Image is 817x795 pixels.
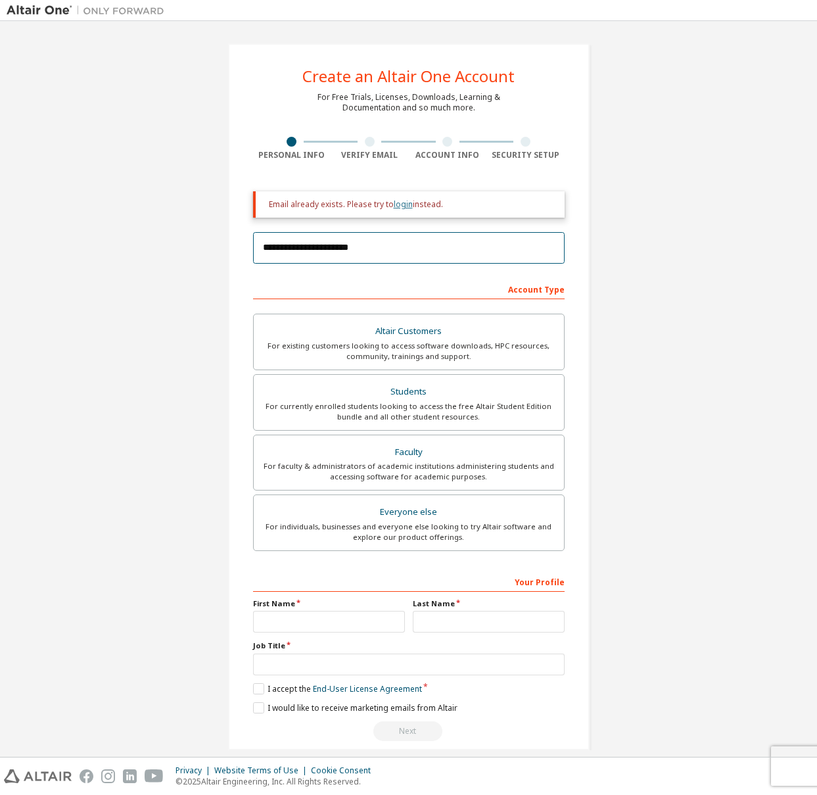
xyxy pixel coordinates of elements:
div: Cookie Consent [311,765,379,776]
div: Verify Email [331,150,409,160]
img: linkedin.svg [123,769,137,783]
a: login [394,199,413,210]
div: For individuals, businesses and everyone else looking to try Altair software and explore our prod... [262,521,556,542]
div: Website Terms of Use [214,765,311,776]
div: Everyone else [262,503,556,521]
label: I accept the [253,683,422,694]
img: Altair One [7,4,171,17]
div: Create an Altair One Account [302,68,515,84]
div: Security Setup [486,150,565,160]
img: altair_logo.svg [4,769,72,783]
label: I would like to receive marketing emails from Altair [253,702,457,713]
div: Privacy [175,765,214,776]
label: First Name [253,598,405,609]
img: youtube.svg [145,769,164,783]
div: Email already exists [253,721,565,741]
div: Your Profile [253,571,565,592]
img: instagram.svg [101,769,115,783]
div: Personal Info [253,150,331,160]
label: Last Name [413,598,565,609]
a: End-User License Agreement [313,683,422,694]
div: Faculty [262,443,556,462]
img: facebook.svg [80,769,93,783]
label: Job Title [253,640,565,651]
div: For existing customers looking to access software downloads, HPC resources, community, trainings ... [262,341,556,362]
div: Account Type [253,278,565,299]
div: Students [262,383,556,401]
div: For Free Trials, Licenses, Downloads, Learning & Documentation and so much more. [317,92,500,113]
p: © 2025 Altair Engineering, Inc. All Rights Reserved. [175,776,379,787]
div: Account Info [409,150,487,160]
div: Email already exists. Please try to instead. [269,199,554,210]
div: For currently enrolled students looking to access the free Altair Student Edition bundle and all ... [262,401,556,422]
div: For faculty & administrators of academic institutions administering students and accessing softwa... [262,461,556,482]
div: Altair Customers [262,322,556,341]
